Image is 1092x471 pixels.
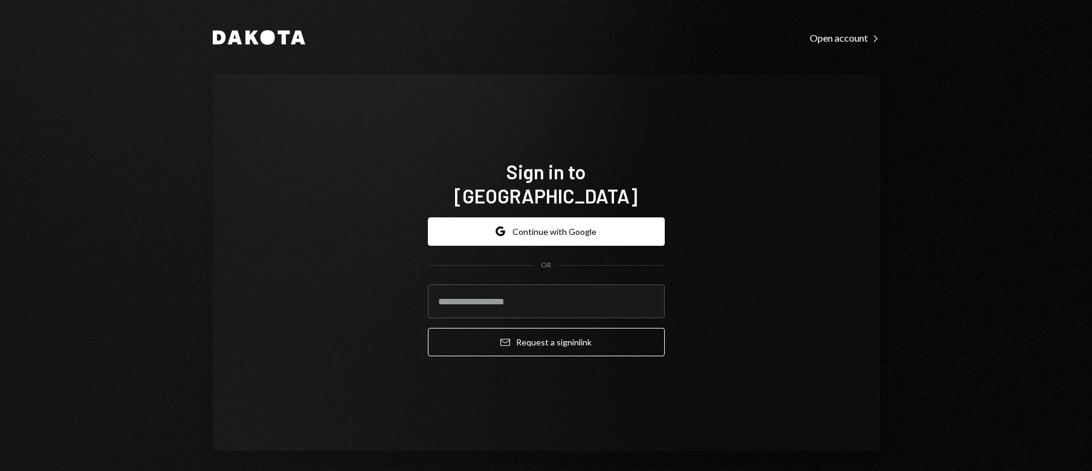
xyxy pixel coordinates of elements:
[810,31,880,44] a: Open account
[428,217,665,246] button: Continue with Google
[810,32,880,44] div: Open account
[541,260,551,271] div: OR
[428,159,665,208] h1: Sign in to [GEOGRAPHIC_DATA]
[428,328,665,356] button: Request a signinlink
